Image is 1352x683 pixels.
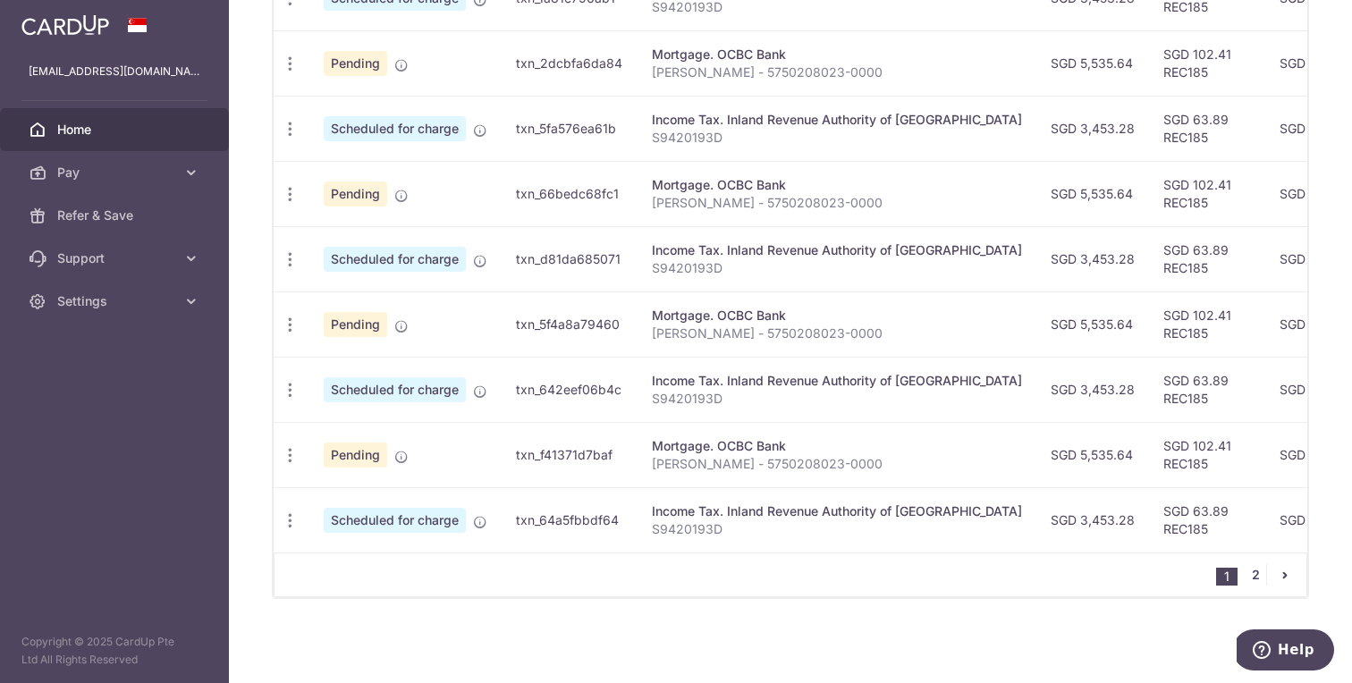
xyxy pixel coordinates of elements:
[1036,226,1149,291] td: SGD 3,453.28
[324,508,466,533] span: Scheduled for charge
[502,487,638,552] td: txn_64a5fbbdf64
[652,372,1022,390] div: Income Tax. Inland Revenue Authority of [GEOGRAPHIC_DATA]
[324,443,387,468] span: Pending
[324,181,387,207] span: Pending
[652,111,1022,129] div: Income Tax. Inland Revenue Authority of [GEOGRAPHIC_DATA]
[652,259,1022,277] p: S9420193D
[1245,564,1266,586] a: 2
[652,129,1022,147] p: S9420193D
[652,194,1022,212] p: [PERSON_NAME] - 5750208023-0000
[1149,487,1265,552] td: SGD 63.89 REC185
[652,390,1022,408] p: S9420193D
[652,241,1022,259] div: Income Tax. Inland Revenue Authority of [GEOGRAPHIC_DATA]
[57,164,175,181] span: Pay
[652,307,1022,325] div: Mortgage. OCBC Bank
[1036,30,1149,96] td: SGD 5,535.64
[21,14,109,36] img: CardUp
[502,357,638,422] td: txn_642eef06b4c
[502,422,638,487] td: txn_f41371d7baf
[1036,422,1149,487] td: SGD 5,535.64
[324,247,466,272] span: Scheduled for charge
[57,249,175,267] span: Support
[1216,568,1238,586] li: 1
[1036,357,1149,422] td: SGD 3,453.28
[502,161,638,226] td: txn_66bedc68fc1
[324,116,466,141] span: Scheduled for charge
[652,520,1022,538] p: S9420193D
[1149,30,1265,96] td: SGD 102.41 REC185
[324,51,387,76] span: Pending
[1149,96,1265,161] td: SGD 63.89 REC185
[1149,291,1265,357] td: SGD 102.41 REC185
[1237,629,1334,674] iframe: Opens a widget where you can find more information
[57,207,175,224] span: Refer & Save
[652,63,1022,81] p: [PERSON_NAME] - 5750208023-0000
[1149,161,1265,226] td: SGD 102.41 REC185
[652,325,1022,342] p: [PERSON_NAME] - 5750208023-0000
[502,96,638,161] td: txn_5fa576ea61b
[1036,291,1149,357] td: SGD 5,535.64
[1149,226,1265,291] td: SGD 63.89 REC185
[1036,487,1149,552] td: SGD 3,453.28
[29,63,200,80] p: [EMAIL_ADDRESS][DOMAIN_NAME]
[652,455,1022,473] p: [PERSON_NAME] - 5750208023-0000
[502,226,638,291] td: txn_d81da685071
[502,30,638,96] td: txn_2dcbfa6da84
[1036,161,1149,226] td: SGD 5,535.64
[1036,96,1149,161] td: SGD 3,453.28
[1149,357,1265,422] td: SGD 63.89 REC185
[57,121,175,139] span: Home
[324,377,466,402] span: Scheduled for charge
[652,46,1022,63] div: Mortgage. OCBC Bank
[652,437,1022,455] div: Mortgage. OCBC Bank
[652,502,1022,520] div: Income Tax. Inland Revenue Authority of [GEOGRAPHIC_DATA]
[1149,422,1265,487] td: SGD 102.41 REC185
[324,312,387,337] span: Pending
[652,176,1022,194] div: Mortgage. OCBC Bank
[502,291,638,357] td: txn_5f4a8a79460
[57,292,175,310] span: Settings
[1216,553,1306,596] nav: pager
